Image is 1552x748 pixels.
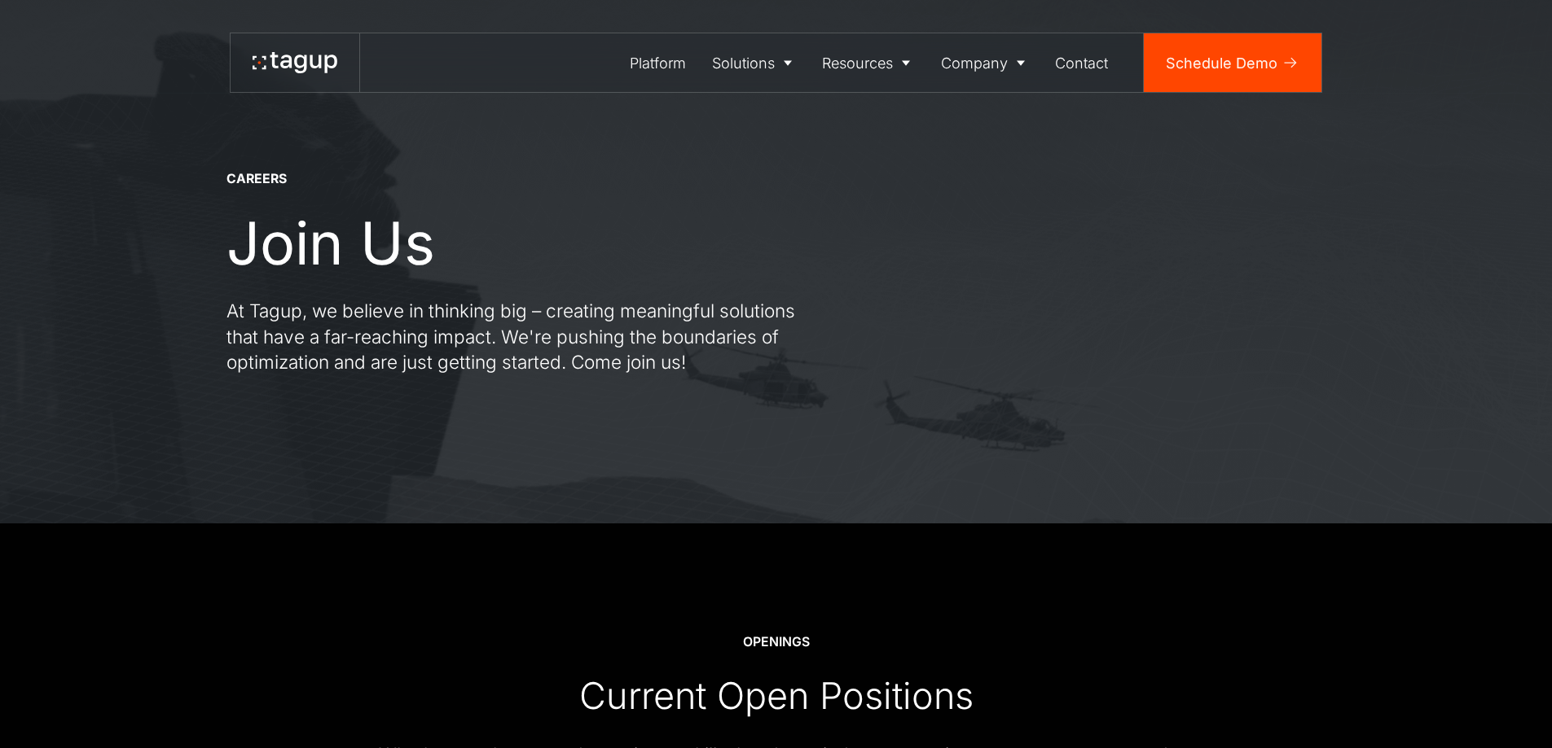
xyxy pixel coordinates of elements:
[630,52,686,74] div: Platform
[1144,33,1321,92] a: Schedule Demo
[1166,52,1277,74] div: Schedule Demo
[810,33,929,92] a: Resources
[226,210,435,276] h1: Join Us
[1055,52,1108,74] div: Contact
[226,170,287,188] div: CAREERS
[226,298,813,375] p: At Tagup, we believe in thinking big – creating meaningful solutions that have a far-reaching imp...
[822,52,893,74] div: Resources
[699,33,810,92] a: Solutions
[618,33,700,92] a: Platform
[928,33,1043,92] a: Company
[579,673,974,719] div: Current Open Positions
[941,52,1008,74] div: Company
[1043,33,1122,92] a: Contact
[712,52,775,74] div: Solutions
[743,633,810,651] div: OPENINGS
